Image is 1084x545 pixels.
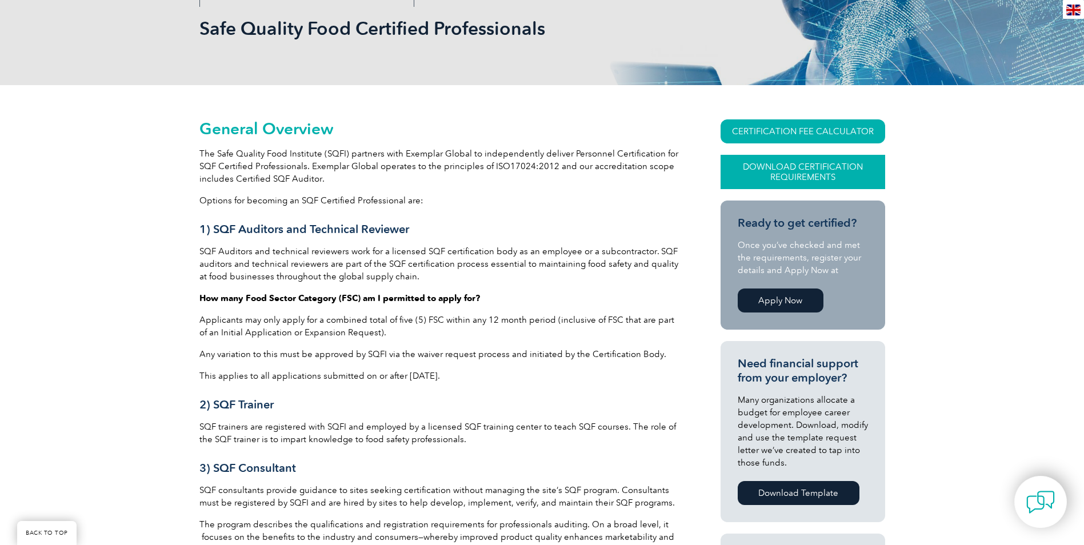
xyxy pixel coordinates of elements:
[738,481,859,505] a: Download Template
[1066,5,1081,15] img: en
[721,119,885,143] a: CERTIFICATION FEE CALCULATOR
[199,348,679,360] p: Any variation to this must be approved by SQFI via the waiver request process and initiated by th...
[199,370,679,382] p: This applies to all applications submitted on or after [DATE].
[738,394,868,469] p: Many organizations allocate a budget for employee career development. Download, modify and use th...
[738,288,823,312] a: Apply Now
[199,245,679,283] p: SQF Auditors and technical reviewers work for a licensed SQF certification body as an employee or...
[199,461,679,475] h3: 3) SQF Consultant
[199,147,679,185] p: The Safe Quality Food Institute (SQFI) partners with Exemplar Global to independently deliver Per...
[17,521,77,545] a: BACK TO TOP
[1026,488,1055,516] img: contact-chat.png
[199,293,480,303] strong: How many Food Sector Category (FSC) am I permitted to apply for?
[738,356,868,385] h3: Need financial support from your employer?
[721,155,885,189] a: Download Certification Requirements
[199,222,679,237] h3: 1) SQF Auditors and Technical Reviewer
[199,398,679,412] h3: 2) SQF Trainer
[199,314,679,339] p: Applicants may only apply for a combined total of five (5) FSC within any 12 month period (inclus...
[199,484,679,509] p: SQF consultants provide guidance to sites seeking certification without managing the site’s SQF p...
[199,420,679,446] p: SQF trainers are registered with SQFI and employed by a licensed SQF training center to teach SQF...
[738,216,868,230] h3: Ready to get certified?
[199,119,679,138] h2: General Overview
[738,239,868,276] p: Once you’ve checked and met the requirements, register your details and Apply Now at
[199,17,638,39] h1: Safe Quality Food Certified Professionals
[199,194,679,207] p: Options for becoming an SQF Certified Professional are:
